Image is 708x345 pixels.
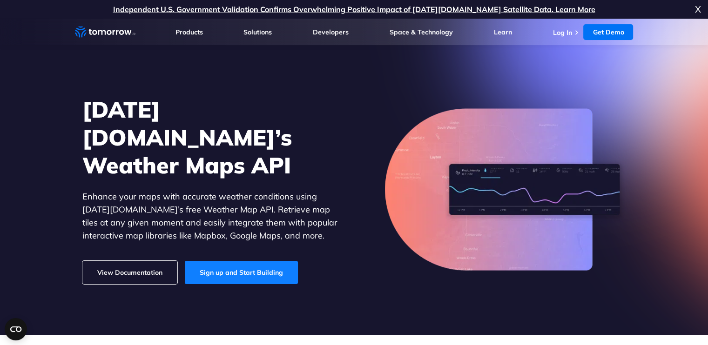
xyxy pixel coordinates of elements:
a: Home link [75,25,135,39]
a: Learn [494,28,512,36]
a: Independent U.S. Government Validation Confirms Overwhelming Positive Impact of [DATE][DOMAIN_NAM... [113,5,595,14]
a: Developers [313,28,349,36]
a: Sign up and Start Building [185,261,298,284]
a: Log In [553,28,572,37]
a: View Documentation [82,261,177,284]
a: Products [175,28,203,36]
a: Get Demo [583,24,633,40]
button: Open CMP widget [5,318,27,340]
a: Space & Technology [390,28,453,36]
h1: [DATE][DOMAIN_NAME]’s Weather Maps API [82,95,338,179]
a: Solutions [243,28,272,36]
p: Enhance your maps with accurate weather conditions using [DATE][DOMAIN_NAME]’s free Weather Map A... [82,190,338,242]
